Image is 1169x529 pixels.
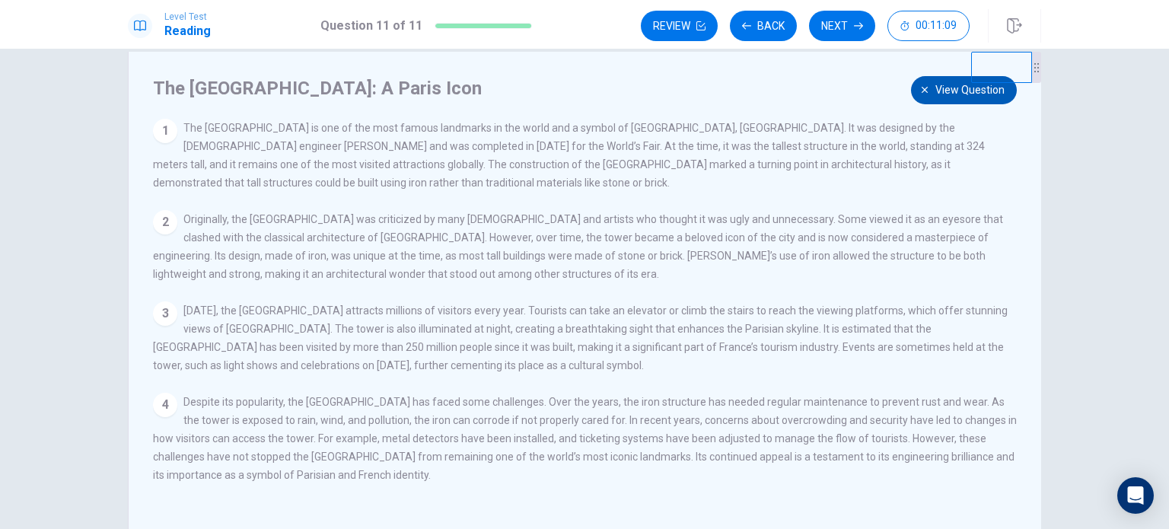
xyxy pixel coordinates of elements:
button: Back [730,11,797,41]
span: Originally, the [GEOGRAPHIC_DATA] was criticized by many [DEMOGRAPHIC_DATA] and artists who thoug... [153,213,1003,280]
div: 3 [153,301,177,326]
span: View question [935,81,1005,100]
span: [DATE], the [GEOGRAPHIC_DATA] attracts millions of visitors every year. Tourists can take an elev... [153,304,1008,371]
span: Level Test [164,11,211,22]
button: Review [641,11,718,41]
button: View question [911,76,1017,104]
span: 00:11:09 [916,20,957,32]
h1: Question 11 of 11 [320,17,422,35]
div: 1 [153,119,177,143]
div: 4 [153,393,177,417]
button: 00:11:09 [887,11,970,41]
span: Despite its popularity, the [GEOGRAPHIC_DATA] has faced some challenges. Over the years, the iron... [153,396,1017,481]
div: Open Intercom Messenger [1117,477,1154,514]
div: 2 [153,210,177,234]
h4: The [GEOGRAPHIC_DATA]: A Paris Icon [153,76,1013,100]
span: The [GEOGRAPHIC_DATA] is one of the most famous landmarks in the world and a symbol of [GEOGRAPHI... [153,122,985,189]
button: Next [809,11,875,41]
h1: Reading [164,22,211,40]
